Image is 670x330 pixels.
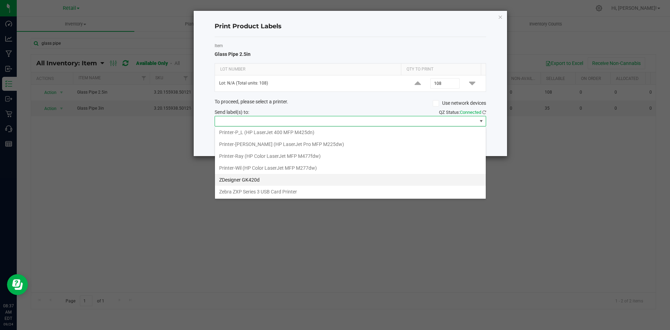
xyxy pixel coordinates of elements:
[215,138,486,150] li: Printer-[PERSON_NAME] (HP LaserJet Pro MFP M225dw)
[215,64,401,75] th: Lot Number
[401,64,481,75] th: Qty to Print
[439,110,486,115] span: QZ Status:
[7,274,28,295] iframe: Resource center
[433,100,486,107] label: Use network devices
[460,110,481,115] span: Connected
[215,126,486,138] li: Printer-P_L (HP LaserJet 400 MFP M425dn)
[215,109,249,115] span: Send label(s) to:
[209,98,491,109] div: To proceed, please select a printer.
[215,174,486,186] li: ZDesigner GK420d
[215,150,486,162] li: Printer-Ray (HP Color LaserJet MFP M477fdw)
[215,186,486,198] li: Zebra ZXP Series 3 USB Card Printer
[215,22,486,31] h4: Print Product Labels
[215,43,486,49] label: Item
[215,51,251,57] span: Glass Pipe 2.5in
[219,80,400,87] p: Lot: N/A (Total units: 108)
[215,162,486,174] li: Printer-Wil (HP Color LaserJet MFP M277dw)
